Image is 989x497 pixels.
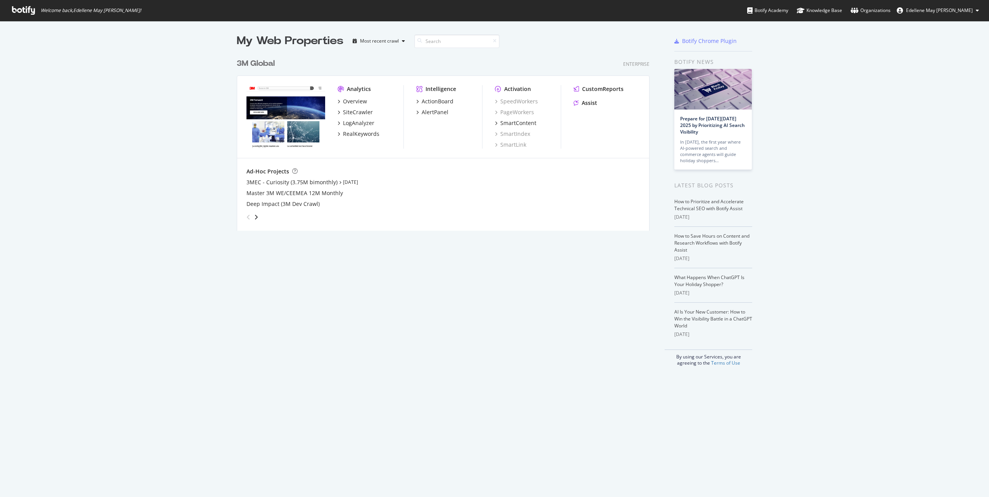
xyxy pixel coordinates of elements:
div: LogAnalyzer [343,119,374,127]
a: SmartLink [495,141,526,149]
div: Ad-Hoc Projects [246,168,289,175]
div: [DATE] [674,331,752,338]
a: SpeedWorkers [495,98,538,105]
a: [DATE] [343,179,358,185]
div: angle-right [253,213,259,221]
a: ActionBoard [416,98,453,105]
a: Botify Chrome Plugin [674,37,737,45]
div: Botify Chrome Plugin [682,37,737,45]
div: Intelligence [426,85,456,93]
div: Botify Academy [747,7,788,14]
div: Most recent crawl [360,39,399,43]
a: Prepare for [DATE][DATE] 2025 by Prioritizing AI Search Visibility [680,115,745,135]
a: How to Save Hours on Content and Research Workflows with Botify Assist [674,233,750,253]
a: Overview [338,98,367,105]
button: Edellene May [PERSON_NAME] [891,4,985,17]
div: RealKeywords [343,130,379,138]
a: SmartIndex [495,130,530,138]
input: Search [414,34,500,48]
a: PageWorkers [495,108,534,116]
div: angle-left [243,211,253,223]
a: RealKeywords [338,130,379,138]
a: AI Is Your New Customer: How to Win the Visibility Battle in a ChatGPT World [674,308,752,329]
div: Enterprise [623,61,650,67]
div: [DATE] [674,255,752,262]
a: Deep Impact (3M Dev Crawl) [246,200,320,208]
div: In [DATE], the first year where AI-powered search and commerce agents will guide holiday shoppers… [680,139,746,164]
a: What Happens When ChatGPT Is Your Holiday Shopper? [674,274,744,288]
a: 3M Global [237,58,278,69]
div: CustomReports [582,85,624,93]
div: ActionBoard [422,98,453,105]
div: grid [237,49,656,231]
div: [DATE] [674,214,752,221]
a: Assist [574,99,597,107]
div: 3M Global [237,58,275,69]
div: [DATE] [674,290,752,296]
div: Knowledge Base [797,7,842,14]
a: AlertPanel [416,108,448,116]
a: Terms of Use [711,360,740,366]
span: Edellene May Paredes [906,7,973,14]
span: Welcome back, Edellene May [PERSON_NAME] ! [41,7,141,14]
div: By using our Services, you are agreeing to the [665,350,752,366]
button: Most recent crawl [350,35,408,47]
a: 3MEC - Curiosity (3.75M bimonthly) [246,178,338,186]
div: Activation [504,85,531,93]
div: My Web Properties [237,33,343,49]
div: Overview [343,98,367,105]
div: Analytics [347,85,371,93]
div: SiteCrawler [343,108,373,116]
img: Prepare for Black Friday 2025 by Prioritizing AI Search Visibility [674,69,752,110]
div: SmartContent [500,119,536,127]
img: www.command.com [246,85,325,148]
div: Botify news [674,58,752,66]
div: AlertPanel [422,108,448,116]
div: Latest Blog Posts [674,181,752,190]
a: SiteCrawler [338,108,373,116]
a: CustomReports [574,85,624,93]
a: Master 3M WE/CEEMEA 12M Monthly [246,189,343,197]
div: Assist [582,99,597,107]
a: SmartContent [495,119,536,127]
a: How to Prioritize and Accelerate Technical SEO with Botify Assist [674,198,744,212]
a: LogAnalyzer [338,119,374,127]
div: Organizations [851,7,891,14]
